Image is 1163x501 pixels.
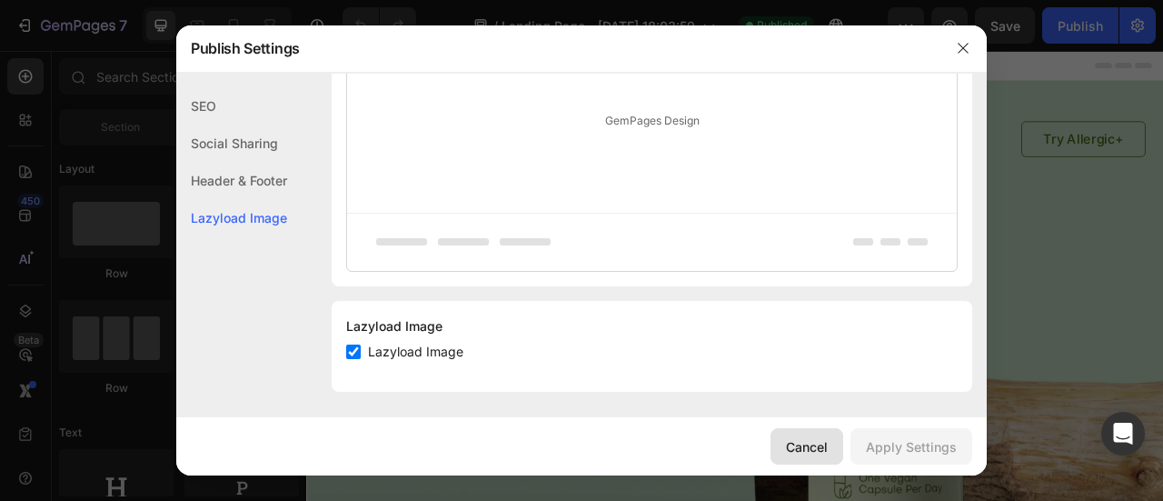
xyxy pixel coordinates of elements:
div: Header & Footer [176,162,287,199]
div: Lazyload Image [176,199,287,236]
button: Cancel [770,428,843,465]
span: Lazyload Image [368,341,463,363]
div: Apply Settings [866,437,957,456]
div: Lazyload Image [346,316,958,337]
div: Cancel [786,437,828,456]
p: Try Allergic+ [938,98,1039,125]
button: Apply Settings [850,428,972,465]
div: Publish Settings [176,25,939,72]
div: GemPages Design [347,30,957,213]
div: Open Intercom Messenger [1101,412,1145,456]
a: Try Allergic+ [910,89,1068,135]
div: Social Sharing [176,125,287,162]
h1: Discover the Power of Probiotics [23,232,485,334]
div: Drop element here [245,105,342,119]
p: Unlock your potential with our premium Probiotic capsules, meticulously crafted to support your o... [25,351,482,425]
div: SEO [176,87,287,125]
